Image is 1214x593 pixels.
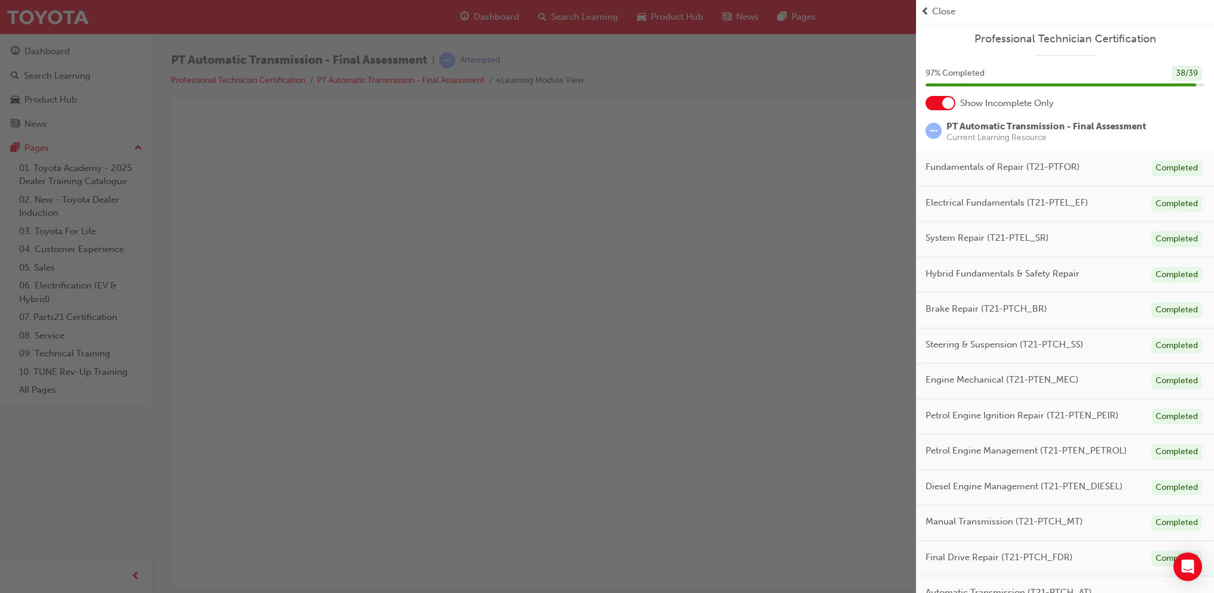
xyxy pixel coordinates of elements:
[1173,552,1202,581] div: Open Intercom Messenger
[932,5,955,18] span: Close
[926,480,1123,493] span: Diesel Engine Management (T21-PTEN_DIESEL)
[926,444,1127,458] span: Petrol Engine Management (T21-PTEN_PETROL)
[926,373,1079,387] span: Engine Mechanical (T21-PTEN_MEC)
[960,97,1054,110] span: Show Incomplete Only
[1151,338,1202,354] div: Completed
[1151,196,1202,212] div: Completed
[926,231,1049,245] span: System Repair (T21-PTEL_SR)
[1151,551,1202,567] div: Completed
[926,302,1047,316] span: Brake Repair (T21-PTCH_BR)
[926,267,1079,281] span: Hybrid Fundamentals & Safety Repair
[1151,515,1202,531] div: Completed
[1151,480,1202,496] div: Completed
[926,123,942,139] span: learningRecordVerb_ATTEMPT-icon
[1151,302,1202,318] div: Completed
[946,121,1146,132] span: PT Automatic Transmission - Final Assessment
[1151,231,1202,247] div: Completed
[926,338,1083,352] span: Steering & Suspension (T21-PTCH_SS)
[921,5,1209,18] button: prev-iconClose
[1151,373,1202,389] div: Completed
[926,67,985,80] span: 97 % Completed
[1151,160,1202,176] div: Completed
[1172,66,1202,82] div: 38 / 39
[1151,444,1202,460] div: Completed
[1151,267,1202,283] div: Completed
[926,32,1204,46] a: Professional Technician Certification
[926,515,1083,529] span: Manual Transmission (T21-PTCH_MT)
[926,160,1080,174] span: Fundamentals of Repair (T21-PTFOR)
[946,133,1146,142] span: Current Learning Resource
[926,409,1119,423] span: Petrol Engine Ignition Repair (T21-PTEN_PEIR)
[926,196,1088,210] span: Electrical Fundamentals (T21-PTEL_EF)
[921,5,930,18] span: prev-icon
[926,551,1073,564] span: Final Drive Repair (T21-PTCH_FDR)
[1151,409,1202,425] div: Completed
